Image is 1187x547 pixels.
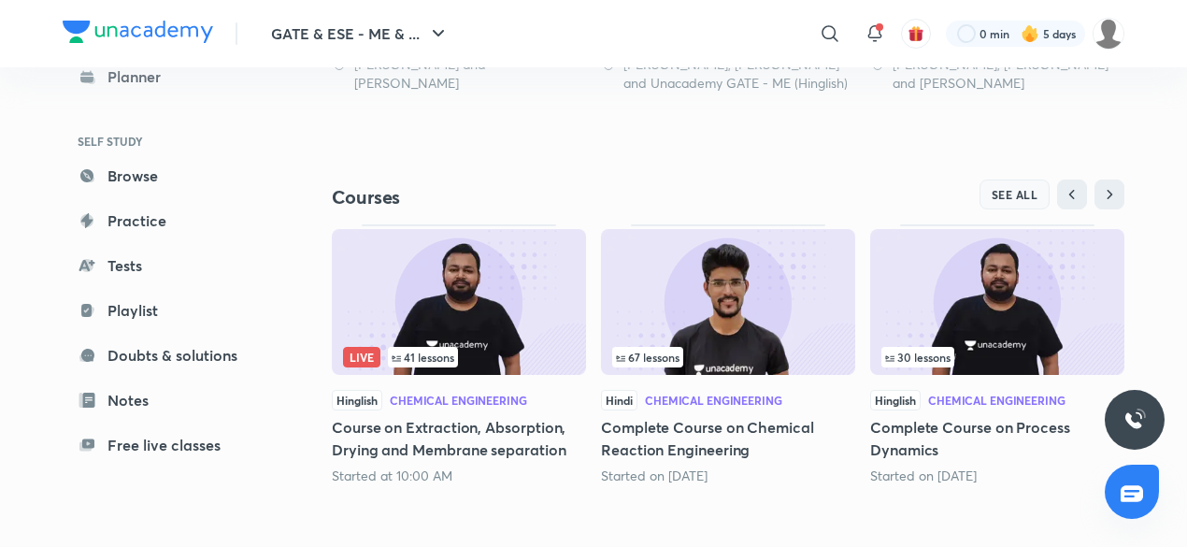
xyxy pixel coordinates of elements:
[601,390,637,410] span: Hindi
[870,467,1124,485] div: Started on Jul 31
[392,352,454,363] span: 41 lessons
[63,381,279,419] a: Notes
[881,347,1113,367] div: infosection
[601,55,855,93] div: Deepraj Chandrakar, S K Mondal and Unacademy GATE - ME (Hinglish)
[870,390,921,410] span: Hinglish
[612,347,844,367] div: left
[908,25,924,42] img: avatar
[63,247,279,284] a: Tests
[390,395,527,406] div: Chemical Engineering
[63,157,279,194] a: Browse
[601,224,855,484] div: Complete Course on Chemical Reaction Engineering
[343,347,575,367] div: left
[343,347,575,367] div: infocontainer
[332,416,586,461] h5: Course on Extraction, Absorption, Drying and Membrane separation
[616,352,679,363] span: 67 lessons
[332,185,728,209] h4: Courses
[928,395,1065,406] div: Chemical Engineering
[332,224,586,484] div: Course on Extraction, Absorption, Drying and Membrane separation
[63,58,279,95] a: Planner
[332,229,586,375] img: Thumbnail
[992,188,1038,201] span: SEE ALL
[332,467,586,485] div: Started at 10:00 AM
[343,347,575,367] div: infosection
[63,426,279,464] a: Free live classes
[63,21,213,43] img: Company Logo
[63,21,213,48] a: Company Logo
[881,347,1113,367] div: infocontainer
[1021,24,1039,43] img: streak
[870,229,1124,375] img: Thumbnail
[332,55,586,93] div: Devendra Poonia and Ankur Bansal
[870,55,1124,93] div: Devendra Poonia, Ankur Bansal and Ankush Gupta
[63,125,279,157] h6: SELF STUDY
[63,337,279,374] a: Doubts & solutions
[612,347,844,367] div: infosection
[645,395,782,406] div: Chemical Engineering
[601,467,855,485] div: Started on Aug 29
[343,347,380,367] span: Live
[63,292,279,329] a: Playlist
[332,390,382,410] span: Hinglish
[63,202,279,239] a: Practice
[1123,409,1146,431] img: ttu
[601,416,855,461] h5: Complete Course on Chemical Reaction Engineering
[260,15,461,52] button: GATE & ESE - ME & ...
[885,352,951,363] span: 30 lessons
[901,19,931,49] button: avatar
[870,416,1124,461] h5: Complete Course on Process Dynamics
[881,347,1113,367] div: left
[870,224,1124,484] div: Complete Course on Process Dynamics
[1093,18,1124,50] img: Gungun
[612,347,844,367] div: infocontainer
[601,229,855,375] img: Thumbnail
[980,180,1051,209] button: SEE ALL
